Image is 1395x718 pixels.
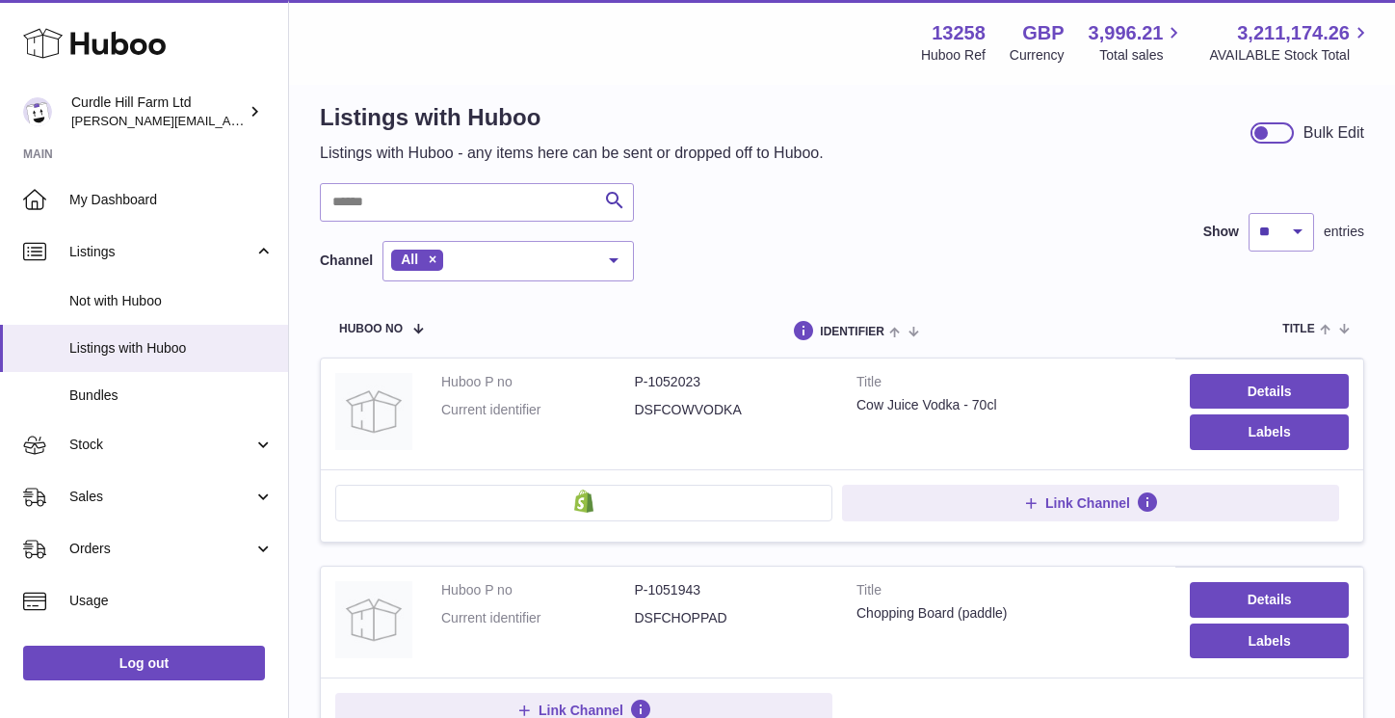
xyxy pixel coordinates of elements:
div: Currency [1010,46,1065,65]
strong: GBP [1022,20,1064,46]
span: Stock [69,436,253,454]
button: Labels [1190,414,1349,449]
div: Cow Juice Vodka - 70cl [856,396,1161,414]
a: 3,996.21 Total sales [1089,20,1186,65]
h1: Listings with Huboo [320,102,824,133]
dd: DSFCHOPPAD [635,609,829,627]
a: Details [1190,374,1349,409]
span: Link Channel [1045,494,1130,512]
span: identifier [820,326,884,338]
span: AVAILABLE Stock Total [1209,46,1372,65]
span: Total sales [1099,46,1185,65]
strong: 13258 [932,20,986,46]
button: Labels [1190,624,1349,658]
img: Chopping Board (paddle) [335,581,412,658]
span: My Dashboard [69,191,274,209]
label: Show [1203,223,1239,241]
span: Sales [69,488,253,506]
button: Link Channel [842,485,1339,521]
dt: Huboo P no [441,373,635,391]
span: title [1282,323,1314,335]
dt: Huboo P no [441,581,635,599]
dd: P-1052023 [635,373,829,391]
span: 3,996.21 [1089,20,1164,46]
img: Cow Juice Vodka - 70cl [335,373,412,450]
a: 3,211,174.26 AVAILABLE Stock Total [1209,20,1372,65]
img: shopify-small.png [574,490,594,513]
dt: Current identifier [441,401,635,419]
dd: DSFCOWVODKA [635,401,829,419]
p: Listings with Huboo - any items here can be sent or dropped off to Huboo. [320,143,824,164]
span: Listings with Huboo [69,339,274,358]
a: Log out [23,646,265,680]
div: Bulk Edit [1303,122,1364,144]
span: [PERSON_NAME][EMAIL_ADDRESS][DOMAIN_NAME] [71,113,386,128]
span: Bundles [69,386,274,405]
a: Details [1190,582,1349,617]
dt: Current identifier [441,609,635,627]
span: Not with Huboo [69,292,274,310]
img: james@diddlysquatfarmshop.com [23,97,52,126]
span: entries [1324,223,1364,241]
span: Usage [69,592,274,610]
span: Huboo no [339,323,403,335]
div: Curdle Hill Farm Ltd [71,93,245,130]
span: All [401,252,418,267]
span: 3,211,174.26 [1237,20,1350,46]
strong: Title [856,581,1161,604]
div: Huboo Ref [921,46,986,65]
strong: Title [856,373,1161,396]
label: Channel [320,252,373,270]
dd: P-1051943 [635,581,829,599]
span: Listings [69,243,253,261]
div: Chopping Board (paddle) [856,604,1161,623]
span: Orders [69,540,253,558]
